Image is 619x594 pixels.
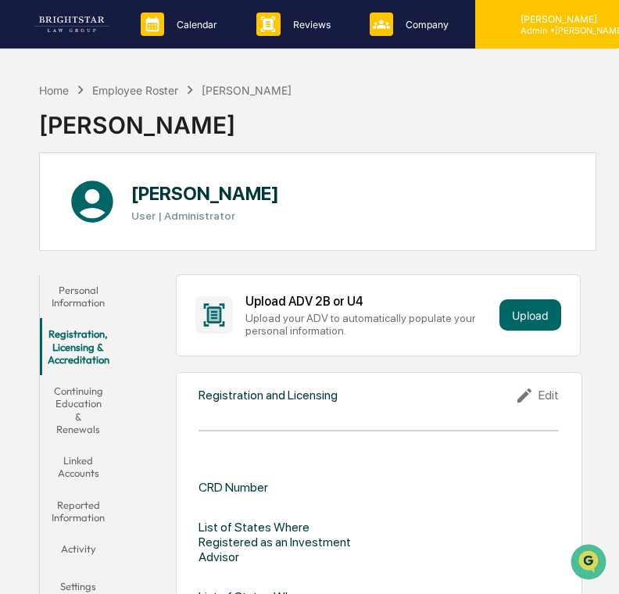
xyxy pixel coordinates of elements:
div: 🖐️ [16,321,28,334]
span: [DATE] [138,255,170,267]
div: Start new chat [70,120,256,135]
div: Home [39,84,69,97]
span: Attestations [129,320,194,335]
span: • [130,255,135,267]
div: Employee Roster [92,84,178,97]
p: How can we help? [16,33,284,58]
button: Reported Information [40,489,117,534]
span: 10:57 AM [138,213,183,225]
button: Activity [40,533,117,571]
img: 8933085812038_c878075ebb4cc5468115_72.jpg [33,120,61,148]
img: Jack Rasmussen [16,198,41,223]
span: [PERSON_NAME] [48,255,127,267]
div: Upload your ADV to automatically populate your personal information. [245,312,493,337]
img: logo [34,16,109,32]
button: Start new chat [266,124,284,143]
button: Upload [499,299,561,331]
img: Cece Ferraez [16,240,41,265]
div: Upload ADV 2B or U4 [245,294,493,309]
span: Data Lookup [31,349,98,365]
a: Powered byPylon [110,387,189,399]
img: 1746055101610-c473b297-6a78-478c-a979-82029cc54cd1 [31,213,44,226]
div: Registration and Licensing [199,388,338,403]
button: Linked Accounts [40,445,117,489]
div: [PERSON_NAME] [39,98,292,139]
div: [PERSON_NAME] [202,84,292,97]
span: [PERSON_NAME] [48,213,127,225]
button: Personal Information [40,274,117,319]
p: Company [393,19,456,30]
div: 🗄️ [113,321,126,334]
img: 1746055101610-c473b297-6a78-478c-a979-82029cc54cd1 [16,120,44,148]
div: Edit [515,386,559,405]
span: Preclearance [31,320,101,335]
button: See all [242,170,284,189]
a: 🖐️Preclearance [9,313,107,342]
div: We're available if you need us! [70,135,215,148]
button: Registration, Licensing & Accreditation [40,318,117,375]
a: 🔎Data Lookup [9,343,105,371]
div: Past conversations [16,174,105,186]
h1: [PERSON_NAME] [131,182,279,205]
div: CRD Number [199,480,268,495]
div: 🔎 [16,351,28,363]
div: List of States Where Registered as an Investment Advisor [199,520,361,564]
p: Calendar [164,19,225,30]
h3: User | Administrator [131,209,279,222]
span: Pylon [156,388,189,399]
iframe: Open customer support [569,542,611,585]
span: • [130,213,135,225]
a: 🗄️Attestations [107,313,200,342]
p: Reviews [281,19,338,30]
button: Continuing Education & Renewals [40,375,117,445]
